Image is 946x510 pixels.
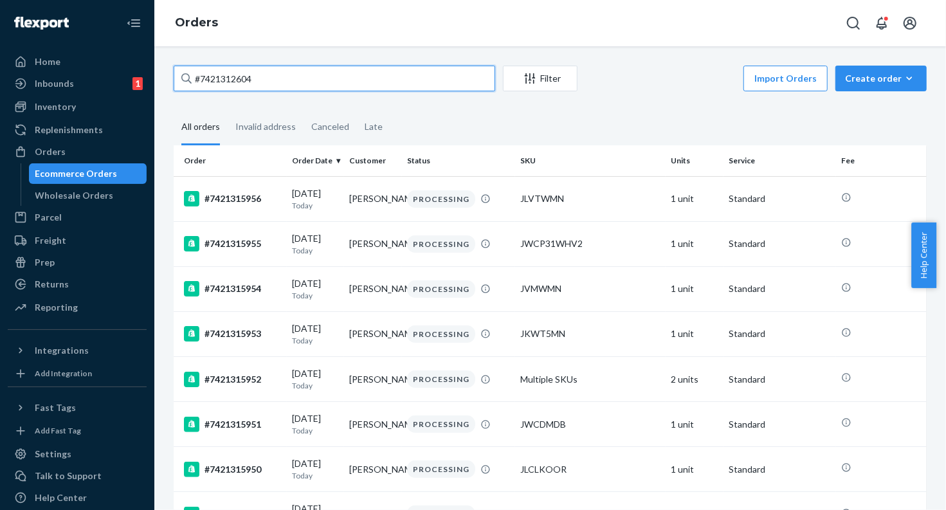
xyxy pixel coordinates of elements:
[292,380,340,391] p: Today
[503,66,578,91] button: Filter
[407,280,475,298] div: PROCESSING
[8,51,147,72] a: Home
[845,72,917,85] div: Create order
[121,10,147,36] button: Close Navigation
[8,141,147,162] a: Orders
[35,469,102,482] div: Talk to Support
[729,327,832,340] p: Standard
[729,237,832,250] p: Standard
[344,176,402,221] td: [PERSON_NAME]
[407,235,475,253] div: PROCESSING
[292,457,340,481] div: [DATE]
[8,207,147,228] a: Parcel
[402,145,515,176] th: Status
[8,366,147,381] a: Add Integration
[35,425,81,436] div: Add Fast Tag
[292,470,340,481] p: Today
[292,277,340,301] div: [DATE]
[292,367,340,391] div: [DATE]
[407,415,475,433] div: PROCESSING
[8,120,147,140] a: Replenishments
[349,155,397,166] div: Customer
[35,77,74,90] div: Inbounds
[292,187,340,211] div: [DATE]
[174,145,287,176] th: Order
[666,447,723,492] td: 1 unit
[666,221,723,266] td: 1 unit
[365,110,383,143] div: Late
[35,344,89,357] div: Integrations
[520,192,660,205] div: JLVTWMN
[515,145,666,176] th: SKU
[184,236,282,251] div: #7421315955
[407,370,475,388] div: PROCESSING
[666,402,723,447] td: 1 unit
[911,223,936,288] button: Help Center
[8,73,147,94] a: Inbounds1
[287,145,345,176] th: Order Date
[729,463,832,476] p: Standard
[14,17,69,30] img: Flexport logo
[35,189,114,202] div: Wholesale Orders
[184,326,282,342] div: #7421315953
[292,412,340,436] div: [DATE]
[8,252,147,273] a: Prep
[35,368,92,379] div: Add Integration
[35,278,69,291] div: Returns
[35,401,76,414] div: Fast Tags
[729,282,832,295] p: Standard
[184,191,282,206] div: #7421315956
[175,15,218,30] a: Orders
[35,301,78,314] div: Reporting
[292,232,340,256] div: [DATE]
[184,417,282,432] div: #7421315951
[344,357,402,402] td: [PERSON_NAME]
[520,327,660,340] div: JKWT5MN
[666,176,723,221] td: 1 unit
[35,256,55,269] div: Prep
[174,66,495,91] input: Search orders
[35,145,66,158] div: Orders
[407,325,475,343] div: PROCESSING
[29,185,147,206] a: Wholesale Orders
[8,274,147,295] a: Returns
[292,200,340,211] p: Today
[8,340,147,361] button: Integrations
[520,282,660,295] div: JVMWMN
[35,234,66,247] div: Freight
[520,463,660,476] div: JLCLKOOR
[344,266,402,311] td: [PERSON_NAME]
[835,66,927,91] button: Create order
[35,55,60,68] div: Home
[504,72,577,85] div: Filter
[184,372,282,387] div: #7421315952
[407,190,475,208] div: PROCESSING
[132,77,143,90] div: 1
[292,245,340,256] p: Today
[344,311,402,356] td: [PERSON_NAME]
[35,491,87,504] div: Help Center
[841,10,866,36] button: Open Search Box
[666,266,723,311] td: 1 unit
[165,5,228,42] ol: breadcrumbs
[515,357,666,402] td: Multiple SKUs
[836,145,927,176] th: Fee
[729,192,832,205] p: Standard
[666,357,723,402] td: 2 units
[35,448,71,460] div: Settings
[666,311,723,356] td: 1 unit
[8,397,147,418] button: Fast Tags
[8,444,147,464] a: Settings
[344,447,402,492] td: [PERSON_NAME]
[723,145,837,176] th: Service
[520,237,660,250] div: JWCP31WHV2
[666,145,723,176] th: Units
[35,211,62,224] div: Parcel
[8,487,147,508] a: Help Center
[35,100,76,113] div: Inventory
[8,423,147,439] a: Add Fast Tag
[743,66,828,91] button: Import Orders
[292,335,340,346] p: Today
[869,10,895,36] button: Open notifications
